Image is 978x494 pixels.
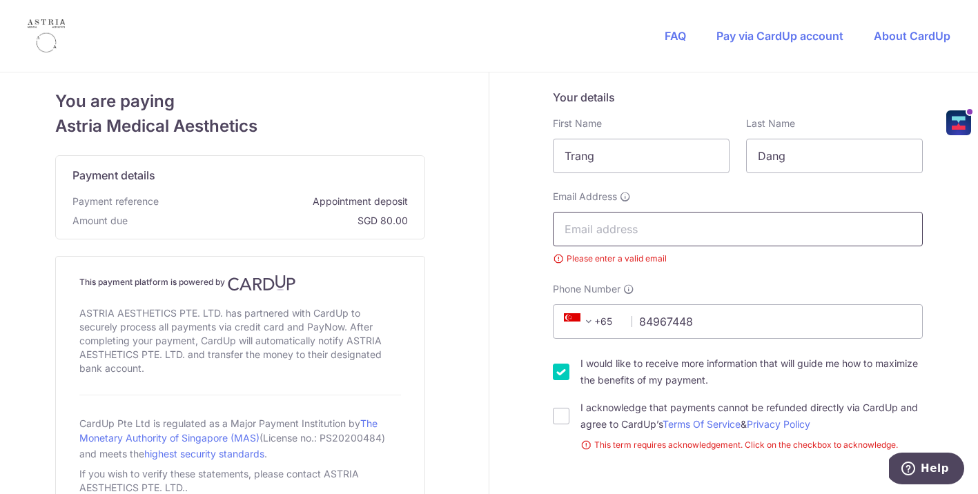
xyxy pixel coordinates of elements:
[564,313,597,330] span: +65
[79,304,401,378] div: ASTRIA AESTHETICS PTE. LTD. has partnered with CardUp to securely process all payments via credit...
[716,29,843,43] a: Pay via CardUp account
[874,29,950,43] a: About CardUp
[553,252,923,266] small: Please enter a valid email
[55,89,425,114] span: You are paying
[553,282,620,296] span: Phone Number
[72,195,159,208] span: Payment reference
[144,448,264,460] a: highest security standards
[553,117,602,130] label: First Name
[72,214,128,228] span: Amount due
[553,212,923,246] input: Email address
[133,214,408,228] span: SGD 80.00
[164,195,408,208] span: Appointment deposit
[553,89,923,106] h5: Your details
[889,453,964,487] iframe: Opens a widget where you can find more information
[560,313,622,330] span: +65
[553,190,617,204] span: Email Address
[746,117,795,130] label: Last Name
[746,139,923,173] input: Last name
[553,139,730,173] input: First name
[580,355,923,388] label: I would like to receive more information that will guide me how to maximize the benefits of my pa...
[747,418,810,430] a: Privacy Policy
[663,418,741,430] a: Terms Of Service
[580,399,923,433] label: I acknowledge that payments cannot be refunded directly via CardUp and agree to CardUp’s &
[665,29,686,43] a: FAQ
[79,412,401,464] div: CardUp Pte Ltd is regulated as a Major Payment Institution by (License no.: PS20200484) and meets...
[79,275,401,291] h4: This payment platform is powered by
[228,275,295,291] img: CardUp
[55,114,425,139] span: Astria Medical Aesthetics
[580,438,923,452] small: This term requires acknowledgement. Click on the checkbox to acknowledge.
[72,167,155,184] span: Payment details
